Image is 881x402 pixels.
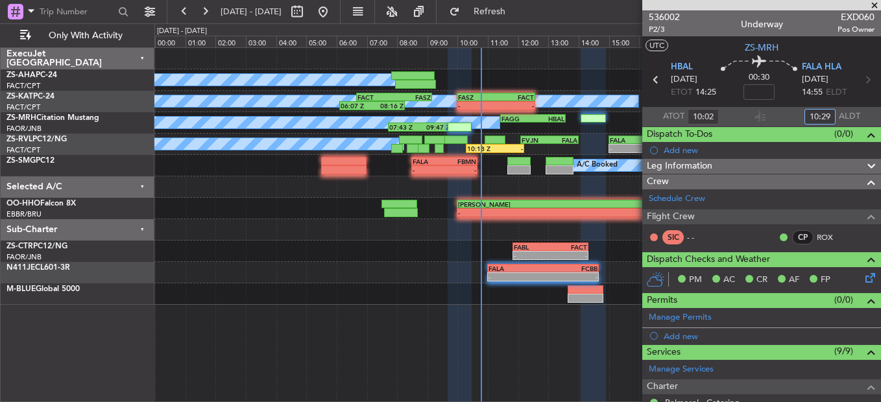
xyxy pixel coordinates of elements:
span: 14:55 [802,86,823,99]
button: UTC [646,40,668,51]
div: - [458,209,597,217]
a: ZS-CTRPC12/NG [6,242,67,250]
div: 06:00 [337,36,367,47]
div: Add new [664,331,875,342]
div: FCBB [543,265,597,272]
span: Leg Information [647,159,712,174]
div: 02:00 [215,36,246,47]
a: FAOR/JNB [6,252,42,262]
span: N411JE [6,264,35,272]
a: EBBR/BRU [6,209,42,219]
span: 00:30 [749,71,769,84]
div: 10:18 Z [467,145,495,152]
span: M-BLUE [6,285,36,293]
div: - [495,145,523,152]
span: ZS-MRH [6,114,36,122]
div: - [610,145,655,152]
div: - [543,273,597,281]
span: ALDT [839,110,860,123]
span: P2/3 [649,24,680,35]
span: [DATE] [802,73,828,86]
div: 01:00 [186,36,216,47]
span: ZS-MRH [745,41,778,54]
span: Crew [647,174,669,189]
div: Add new [664,145,875,156]
span: AC [723,274,735,287]
div: FALA [549,136,577,144]
div: FALA [489,265,543,272]
div: 14:00 [579,36,609,47]
a: ZS-KATPC-24 [6,93,54,100]
a: ZS-RVLPC12/NG [6,136,67,143]
a: OO-HHOFalcon 8X [6,200,76,207]
button: Refresh [443,1,521,22]
a: ZS-AHAPC-24 [6,71,57,79]
input: --:-- [804,109,836,124]
span: FALA HLA [802,61,841,74]
span: Permits [647,293,677,308]
div: - [444,166,476,174]
a: M-BLUEGlobal 5000 [6,285,80,293]
span: HBAL [671,61,693,74]
span: Refresh [463,7,517,16]
span: Dispatch To-Dos [647,127,712,142]
span: [DATE] - [DATE] [221,6,282,18]
a: FACT/CPT [6,102,40,112]
div: 16:00 [639,36,670,47]
div: 07:00 [367,36,398,47]
div: 06:07 Z [341,102,372,110]
div: 11:00 [488,36,518,47]
div: - [496,102,535,110]
div: FALA [610,136,655,144]
span: CR [756,274,767,287]
a: ROX [817,231,846,243]
span: [DATE] [671,73,697,86]
div: - [413,166,444,174]
div: HBAL [533,115,564,123]
a: Schedule Crew [649,193,705,206]
a: FAOR/JNB [6,124,42,134]
span: Flight Crew [647,209,695,224]
span: Charter [647,379,678,394]
div: 08:00 [397,36,428,47]
div: KTEB [597,200,736,208]
div: Underway [741,18,783,31]
div: 10:00 [457,36,488,47]
div: 05:00 [306,36,337,47]
div: - [489,273,543,281]
a: Manage Permits [649,311,712,324]
a: FACT/CPT [6,145,40,155]
span: OO-HHO [6,200,40,207]
div: A/C Booked [577,156,618,175]
span: 536002 [649,10,680,24]
span: (0/0) [834,293,853,307]
a: ZS-MRHCitation Mustang [6,114,99,122]
span: Pos Owner [838,24,875,35]
div: FACT [496,93,535,101]
span: ZS-AHA [6,71,36,79]
div: 04:00 [276,36,307,47]
div: 09:00 [428,36,458,47]
span: ETOT [671,86,692,99]
span: (0/0) [834,127,853,141]
div: 13:00 [548,36,579,47]
div: [DATE] - [DATE] [157,26,207,37]
div: - [514,252,551,259]
span: (9/9) [834,344,853,358]
div: FABL [514,243,551,251]
div: - - [687,231,716,243]
a: FACT/CPT [6,81,40,91]
span: Only With Activity [34,31,137,40]
div: FALA [413,158,444,165]
div: - [458,102,496,110]
div: 09:47 Z [419,123,449,131]
div: - [551,252,588,259]
a: N411JECL601-3R [6,264,70,272]
div: 15:00 [609,36,640,47]
div: FASZ [458,93,496,101]
div: FAGG [501,115,533,123]
a: Manage Services [649,363,714,376]
span: Services [647,345,681,360]
div: 00:00 [155,36,186,47]
div: FACT [551,243,588,251]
